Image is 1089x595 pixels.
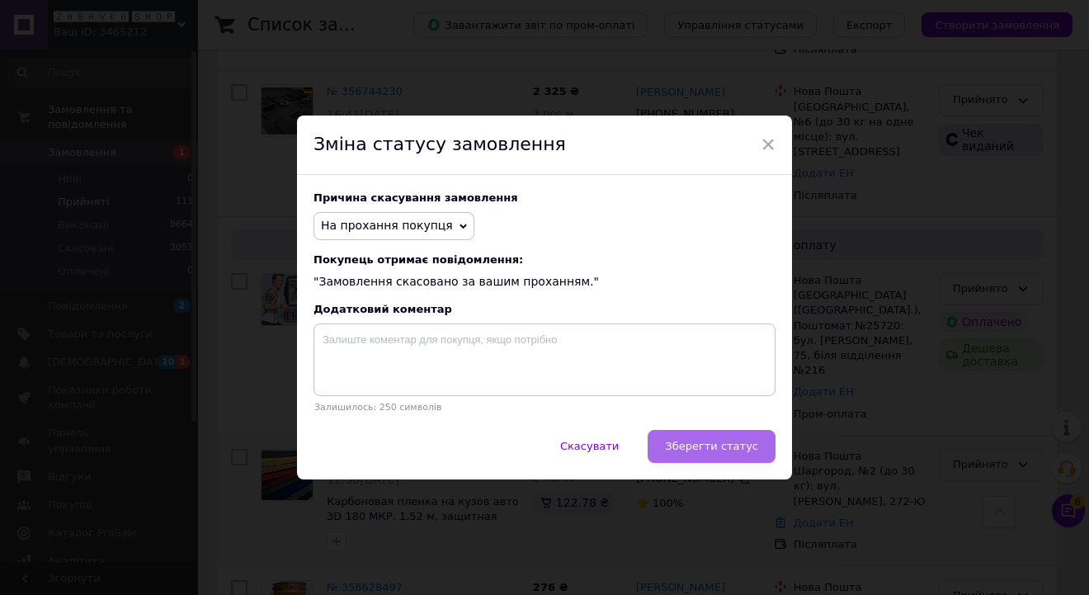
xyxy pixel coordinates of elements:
[560,440,619,452] span: Скасувати
[543,430,636,463] button: Скасувати
[313,253,775,290] div: "Замовлення скасовано за вашим проханням."
[665,440,758,452] span: Зберегти статус
[313,253,775,266] span: Покупець отримає повідомлення:
[648,430,775,463] button: Зберегти статус
[321,219,453,232] span: На прохання покупця
[313,303,775,315] div: Додатковий коментар
[761,130,775,158] span: ×
[313,402,775,413] p: Залишилось: 250 символів
[313,191,775,204] div: Причина скасування замовлення
[297,116,792,175] div: Зміна статусу замовлення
